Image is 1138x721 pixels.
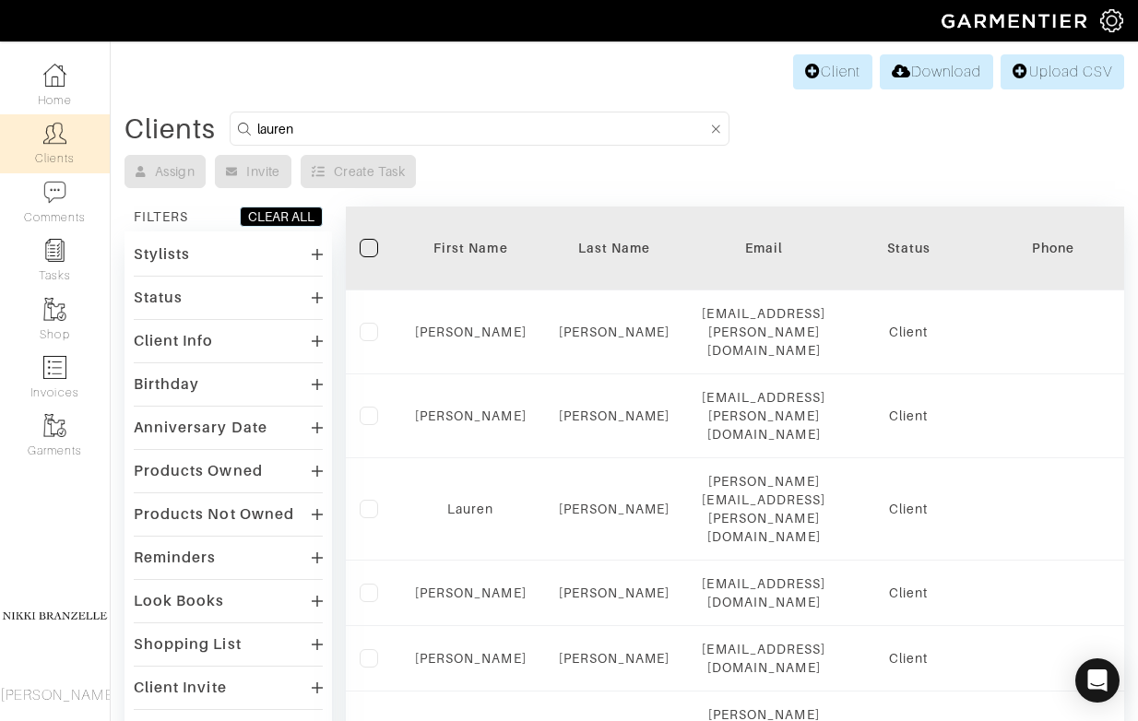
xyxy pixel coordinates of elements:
[932,5,1100,37] img: garmentier-logo-header-white-b43fb05a5012e4ada735d5af1a66efaba907eab6374d6393d1fbf88cb4ef424d.png
[43,64,66,87] img: dashboard-icon-dbcd8f5a0b271acd01030246c82b418ddd0df26cd7fceb0bd07c9910d44c42f6.png
[702,388,825,443] div: [EMAIL_ADDRESS][PERSON_NAME][DOMAIN_NAME]
[702,239,825,257] div: Email
[559,408,670,423] a: [PERSON_NAME]
[853,407,964,425] div: Client
[134,679,227,697] div: Client Invite
[134,462,263,480] div: Products Owned
[134,635,242,654] div: Shopping List
[134,419,267,437] div: Anniversary Date
[43,122,66,145] img: clients-icon-6bae9207a08558b7cb47a8932f037763ab4055f8c8b6bfacd5dc20c3e0201464.png
[1001,54,1124,89] a: Upload CSV
[257,117,707,140] input: Search by name, email, phone, city, or state
[415,408,527,423] a: [PERSON_NAME]
[248,207,314,226] div: CLEAR ALL
[415,239,527,257] div: First Name
[1100,9,1123,32] img: gear-icon-white-bd11855cb880d31180b6d7d6211b90ccbf57a29d726f0c71d8c61bd08dd39cc2.png
[853,584,964,602] div: Client
[401,207,540,290] th: Toggle SortBy
[839,207,978,290] th: Toggle SortBy
[853,323,964,341] div: Client
[559,502,670,516] a: [PERSON_NAME]
[134,245,190,264] div: Stylists
[124,120,216,138] div: Clients
[702,472,825,546] div: [PERSON_NAME][EMAIL_ADDRESS][PERSON_NAME][DOMAIN_NAME]
[415,585,527,600] a: [PERSON_NAME]
[1075,658,1120,703] div: Open Intercom Messenger
[853,649,964,668] div: Client
[554,239,675,257] div: Last Name
[702,640,825,677] div: [EMAIL_ADDRESS][DOMAIN_NAME]
[134,289,183,307] div: Status
[793,54,872,89] a: Client
[853,500,964,518] div: Client
[559,325,670,339] a: [PERSON_NAME]
[991,239,1115,257] div: Phone
[559,585,670,600] a: [PERSON_NAME]
[43,181,66,204] img: comment-icon-a0a6a9ef722e966f86d9cbdc48e553b5cf19dbc54f86b18d962a5391bc8f6eb6.png
[853,239,964,257] div: Status
[447,502,493,516] a: Lauren
[134,592,225,610] div: Look Books
[134,505,294,524] div: Products Not Owned
[43,356,66,379] img: orders-icon-0abe47150d42831381b5fb84f609e132dff9fe21cb692f30cb5eec754e2cba89.png
[240,207,323,227] button: CLEAR ALL
[415,325,527,339] a: [PERSON_NAME]
[43,414,66,437] img: garments-icon-b7da505a4dc4fd61783c78ac3ca0ef83fa9d6f193b1c9dc38574b1d14d53ca28.png
[134,332,214,350] div: Client Info
[540,207,689,290] th: Toggle SortBy
[702,574,825,611] div: [EMAIL_ADDRESS][DOMAIN_NAME]
[415,651,527,666] a: [PERSON_NAME]
[559,651,670,666] a: [PERSON_NAME]
[134,549,216,567] div: Reminders
[43,239,66,262] img: reminder-icon-8004d30b9f0a5d33ae49ab947aed9ed385cf756f9e5892f1edd6e32f2345188e.png
[702,304,825,360] div: [EMAIL_ADDRESS][PERSON_NAME][DOMAIN_NAME]
[43,298,66,321] img: garments-icon-b7da505a4dc4fd61783c78ac3ca0ef83fa9d6f193b1c9dc38574b1d14d53ca28.png
[134,375,199,394] div: Birthday
[880,54,993,89] a: Download
[134,207,188,226] div: FILTERS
